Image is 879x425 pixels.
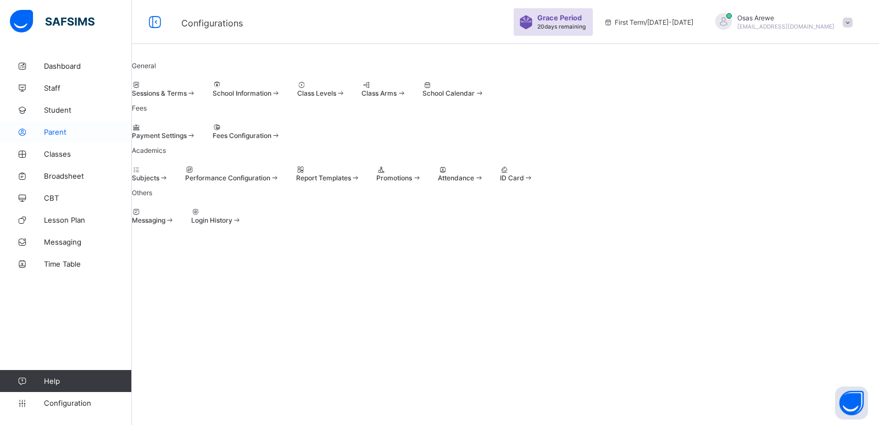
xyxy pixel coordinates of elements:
[361,81,406,97] div: Class Arms
[185,174,270,182] span: Performance Configuration
[44,216,132,224] span: Lesson Plan
[500,174,524,182] span: ID Card
[438,174,474,182] span: Attendance
[132,189,152,197] span: Others
[213,89,271,97] span: School Information
[835,387,868,420] button: Open asap
[132,123,196,140] div: Payment Settings
[10,10,94,33] img: safsims
[704,13,858,31] div: OsasArewe
[44,62,132,70] span: Dashboard
[213,131,271,140] span: Fees Configuration
[44,399,131,407] span: Configuration
[132,131,187,140] span: Payment Settings
[438,165,483,182] div: Attendance
[44,238,132,246] span: Messaging
[132,81,196,97] div: Sessions & Terms
[422,89,475,97] span: School Calendar
[132,208,175,224] div: Messaging
[737,14,835,22] span: Osas Arewe
[181,18,243,29] span: Configurations
[191,208,242,224] div: Login History
[44,84,132,92] span: Staff
[604,18,693,26] span: session/term information
[296,165,360,182] div: Report Templates
[537,14,582,22] span: Grace Period
[361,89,397,97] span: Class Arms
[44,150,132,158] span: Classes
[500,165,533,182] div: ID Card
[213,123,281,140] div: Fees Configuration
[132,104,147,112] span: Fees
[297,89,336,97] span: Class Levels
[44,172,132,180] span: Broadsheet
[297,81,346,97] div: Class Levels
[191,216,232,224] span: Login History
[44,128,132,136] span: Parent
[376,174,412,182] span: Promotions
[376,165,421,182] div: Promotions
[132,174,159,182] span: Subjects
[213,81,281,97] div: School Information
[537,23,586,30] span: 20 days remaining
[737,23,835,30] span: [EMAIL_ADDRESS][DOMAIN_NAME]
[44,260,132,268] span: Time Table
[44,106,132,114] span: Student
[132,62,156,70] span: General
[132,165,169,182] div: Subjects
[132,146,166,154] span: Academics
[44,377,131,385] span: Help
[185,165,280,182] div: Performance Configuration
[296,174,351,182] span: Report Templates
[44,194,132,202] span: CBT
[132,216,165,224] span: Messaging
[132,89,187,97] span: Sessions & Terms
[519,15,533,29] img: sticker-purple.71386a28dfed39d6af7621340158ba97.svg
[422,81,484,97] div: School Calendar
